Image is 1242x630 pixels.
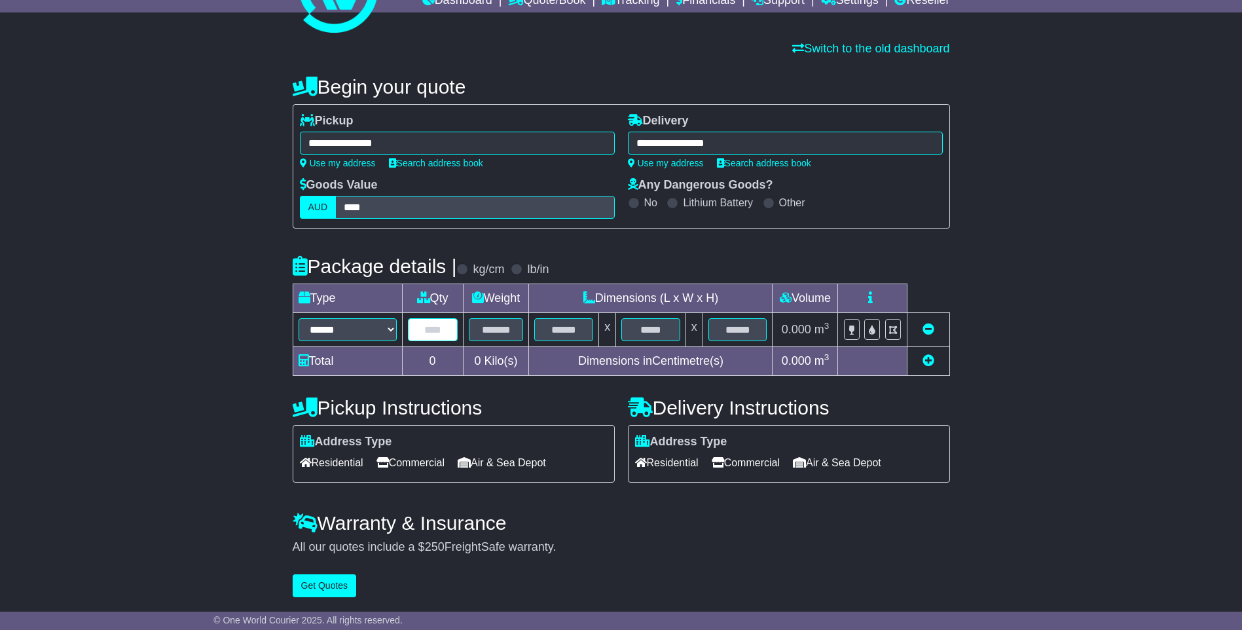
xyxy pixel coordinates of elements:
[717,158,811,168] a: Search address book
[782,354,811,367] span: 0.000
[782,323,811,336] span: 0.000
[712,453,780,473] span: Commercial
[814,323,830,336] span: m
[376,453,445,473] span: Commercial
[213,615,403,625] span: © One World Courier 2025. All rights reserved.
[773,284,838,313] td: Volume
[922,323,934,336] a: Remove this item
[293,574,357,597] button: Get Quotes
[293,255,457,277] h4: Package details |
[793,453,881,473] span: Air & Sea Depot
[402,284,463,313] td: Qty
[293,512,950,534] h4: Warranty & Insurance
[628,114,689,128] label: Delivery
[628,397,950,418] h4: Delivery Instructions
[293,347,402,376] td: Total
[473,263,504,277] label: kg/cm
[635,435,727,449] label: Address Type
[628,178,773,193] label: Any Dangerous Goods?
[529,347,773,376] td: Dimensions in Centimetre(s)
[300,453,363,473] span: Residential
[293,397,615,418] h4: Pickup Instructions
[300,435,392,449] label: Address Type
[779,196,805,209] label: Other
[599,313,616,347] td: x
[635,453,699,473] span: Residential
[402,347,463,376] td: 0
[824,352,830,362] sup: 3
[300,114,354,128] label: Pickup
[293,284,402,313] td: Type
[683,196,753,209] label: Lithium Battery
[425,540,445,553] span: 250
[293,540,950,555] div: All our quotes include a $ FreightSafe warranty.
[922,354,934,367] a: Add new item
[792,42,949,55] a: Switch to the old dashboard
[458,453,546,473] span: Air & Sea Depot
[824,321,830,331] sup: 3
[529,284,773,313] td: Dimensions (L x W x H)
[300,178,378,193] label: Goods Value
[814,354,830,367] span: m
[474,354,481,367] span: 0
[685,313,703,347] td: x
[463,347,529,376] td: Kilo(s)
[389,158,483,168] a: Search address book
[527,263,549,277] label: lb/in
[644,196,657,209] label: No
[300,196,337,219] label: AUD
[628,158,704,168] a: Use my address
[463,284,529,313] td: Weight
[293,76,950,98] h4: Begin your quote
[300,158,376,168] a: Use my address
